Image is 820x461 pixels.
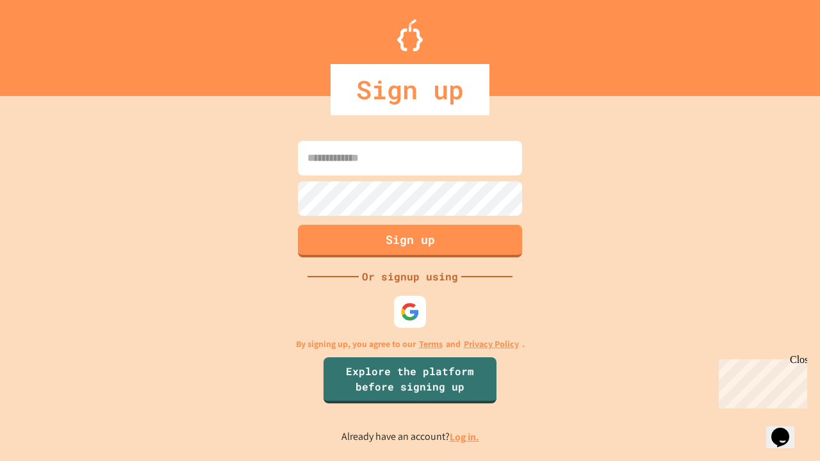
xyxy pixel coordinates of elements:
[397,19,423,51] img: Logo.svg
[5,5,88,81] div: Chat with us now!Close
[419,337,443,351] a: Terms
[298,225,522,257] button: Sign up
[341,429,479,445] p: Already have an account?
[331,64,489,115] div: Sign up
[400,302,420,321] img: google-icon.svg
[450,430,479,444] a: Log in.
[296,337,525,351] p: By signing up, you agree to our and .
[324,357,496,403] a: Explore the platform before signing up
[766,410,807,448] iframe: chat widget
[359,269,461,284] div: Or signup using
[714,354,807,408] iframe: chat widget
[464,337,519,351] a: Privacy Policy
